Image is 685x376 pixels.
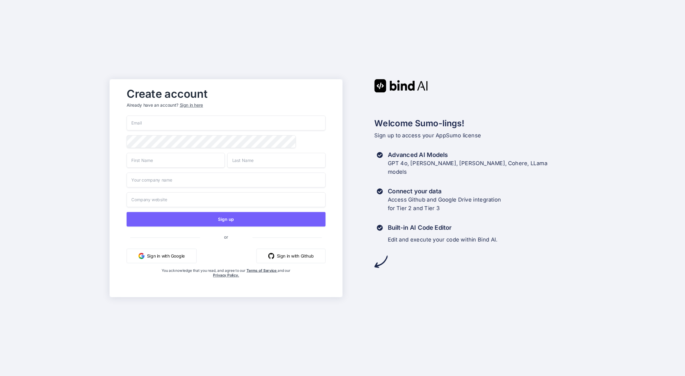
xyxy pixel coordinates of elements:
button: Sign in with Github [257,248,326,263]
div: You acknowledge that you read, and agree to our and our [160,268,293,292]
h2: Create account [127,89,326,98]
input: Email [127,116,326,131]
input: Company website [127,192,326,207]
img: Bind AI logo [374,79,428,92]
img: arrow [374,255,387,268]
p: Sign up to access your AppSumo license [374,131,575,140]
a: Privacy Policy. [213,273,239,277]
h3: Advanced AI Models [388,151,548,159]
div: Sign in here [180,102,203,108]
a: Terms of Service [247,268,278,273]
h3: Connect your data [388,187,501,195]
input: First Name [127,153,225,168]
p: Access Github and Google Drive integration for Tier 2 and Tier 3 [388,195,501,213]
button: Sign in with Google [127,248,197,263]
span: or [200,229,252,244]
input: Last Name [227,153,325,168]
img: github [268,253,274,259]
button: Sign up [127,212,326,227]
p: Already have an account? [127,102,326,108]
p: Edit and execute your code within Bind AI. [388,235,498,244]
h3: Built-in AI Code Editor [388,223,498,232]
p: GPT 4o, [PERSON_NAME], [PERSON_NAME], Cohere, LLama models [388,159,548,176]
img: google [138,253,144,259]
input: Your company name [127,172,326,187]
h2: Welcome Sumo-lings! [374,117,575,129]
